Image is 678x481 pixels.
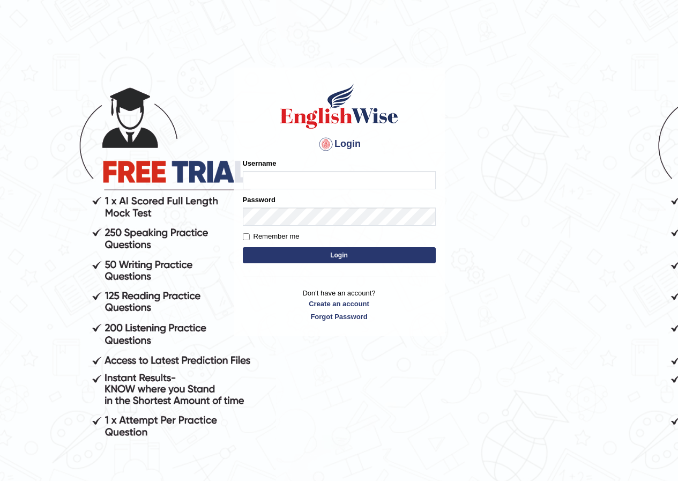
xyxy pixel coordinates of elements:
[243,247,436,263] button: Login
[243,288,436,321] p: Don't have an account?
[278,82,400,130] img: Logo of English Wise sign in for intelligent practice with AI
[243,158,277,168] label: Username
[243,195,275,205] label: Password
[243,233,250,240] input: Remember me
[243,312,436,322] a: Forgot Password
[243,299,436,309] a: Create an account
[243,231,300,242] label: Remember me
[243,136,436,153] h4: Login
